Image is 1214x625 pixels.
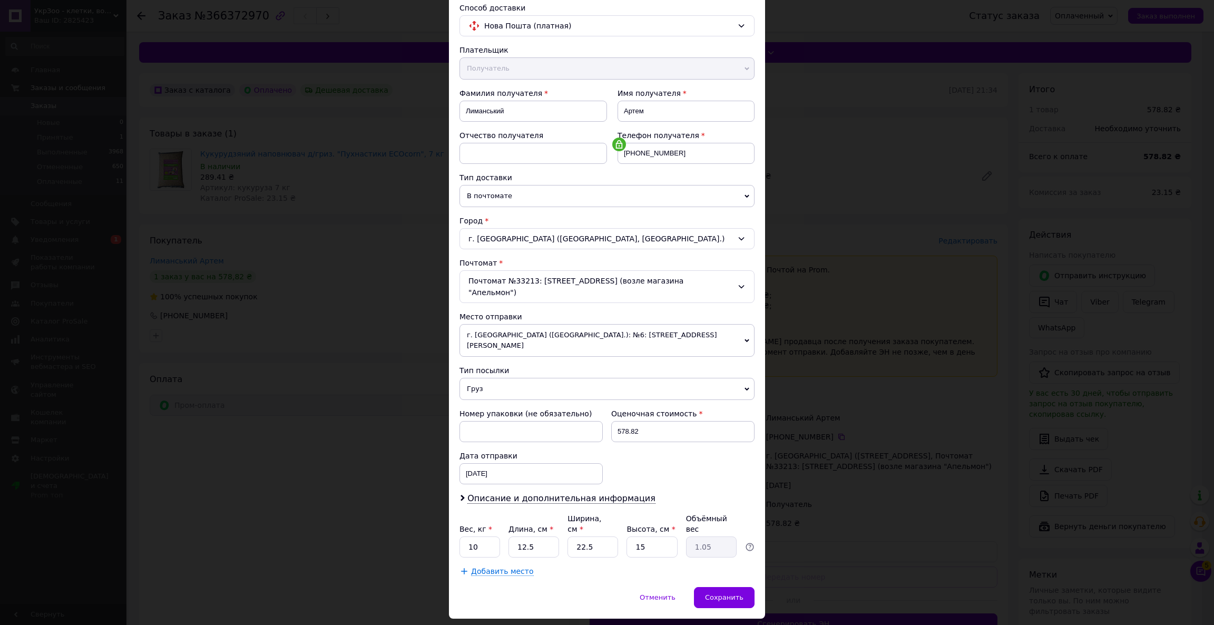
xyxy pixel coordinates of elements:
span: Получатель [459,57,755,80]
span: Фамилия получателя [459,89,542,97]
span: Плательщик [459,46,508,54]
span: Описание и дополнительная информация [467,493,655,504]
div: Оценочная стоимость [611,408,755,419]
span: Место отправки [459,312,522,321]
span: Имя получателя [618,89,681,97]
span: Нова Пошта (платная) [484,20,733,32]
div: Способ доставки [459,3,755,13]
span: г. [GEOGRAPHIC_DATA] ([GEOGRAPHIC_DATA].): №6: [STREET_ADDRESS][PERSON_NAME] [459,324,755,357]
label: Длина, см [508,525,553,533]
div: Дата отправки [459,451,603,461]
input: +380 [618,143,755,164]
span: Добавить место [471,567,534,576]
span: Сохранить [705,593,743,601]
span: Тип посылки [459,366,509,375]
span: Отменить [640,593,675,601]
div: Номер упаковки (не обязательно) [459,408,603,419]
span: Отчество получателя [459,131,543,140]
div: Почтомат №33213: [STREET_ADDRESS] (возле магазина "Апельмон") [459,270,755,303]
span: Телефон получателя [618,131,699,140]
div: Город [459,216,755,226]
label: Высота, см [626,525,675,533]
div: г. [GEOGRAPHIC_DATA] ([GEOGRAPHIC_DATA], [GEOGRAPHIC_DATA].) [459,228,755,249]
label: Вес, кг [459,525,492,533]
div: Объёмный вес [686,513,737,534]
span: Тип доставки [459,173,512,182]
span: Груз [459,378,755,400]
label: Ширина, см [567,514,601,533]
span: В почтомате [459,185,755,207]
div: Почтомат [459,258,755,268]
